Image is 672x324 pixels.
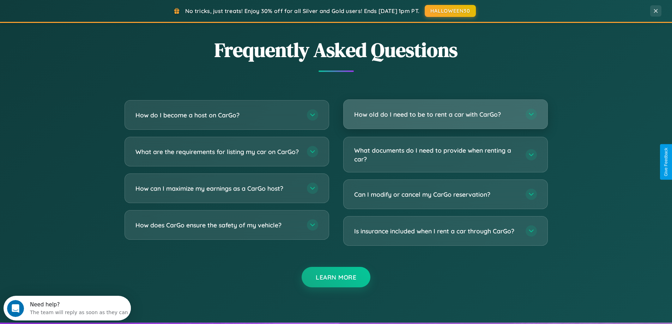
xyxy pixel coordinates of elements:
h3: How does CarGo ensure the safety of my vehicle? [135,221,300,230]
h3: What documents do I need to provide when renting a car? [354,146,519,163]
h3: Is insurance included when I rent a car through CarGo? [354,227,519,236]
div: Open Intercom Messenger [3,3,131,22]
div: Give Feedback [664,148,668,176]
button: HALLOWEEN30 [425,5,476,17]
div: The team will reply as soon as they can [26,12,125,19]
iframe: Intercom live chat [7,300,24,317]
h2: Frequently Asked Questions [125,36,548,63]
div: Need help? [26,6,125,12]
iframe: Intercom live chat discovery launcher [4,296,131,320]
span: No tricks, just treats! Enjoy 30% off for all Silver and Gold users! Ends [DATE] 1pm PT. [185,7,419,14]
h3: What are the requirements for listing my car on CarGo? [135,147,300,156]
h3: How old do I need to be to rent a car with CarGo? [354,110,519,119]
h3: Can I modify or cancel my CarGo reservation? [354,190,519,199]
h3: How can I maximize my earnings as a CarGo host? [135,184,300,193]
button: Learn More [302,267,370,287]
h3: How do I become a host on CarGo? [135,111,300,120]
